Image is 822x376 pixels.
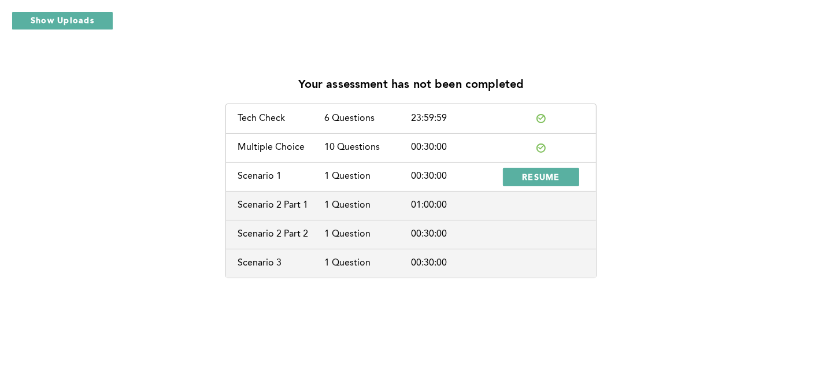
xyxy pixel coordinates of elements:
[298,79,524,92] p: Your assessment has not been completed
[238,258,324,268] div: Scenario 3
[324,171,411,182] div: 1 Question
[411,258,498,268] div: 00:30:00
[12,12,113,30] button: Show Uploads
[238,113,324,124] div: Tech Check
[324,200,411,211] div: 1 Question
[238,171,324,182] div: Scenario 1
[238,142,324,153] div: Multiple Choice
[411,113,498,124] div: 23:59:59
[522,171,560,182] span: RESUME
[411,171,498,182] div: 00:30:00
[324,113,411,124] div: 6 Questions
[324,142,411,153] div: 10 Questions
[411,142,498,153] div: 00:30:00
[324,229,411,239] div: 1 Question
[324,258,411,268] div: 1 Question
[503,168,579,186] button: RESUME
[411,229,498,239] div: 00:30:00
[238,229,324,239] div: Scenario 2 Part 2
[238,200,324,211] div: Scenario 2 Part 1
[411,200,498,211] div: 01:00:00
